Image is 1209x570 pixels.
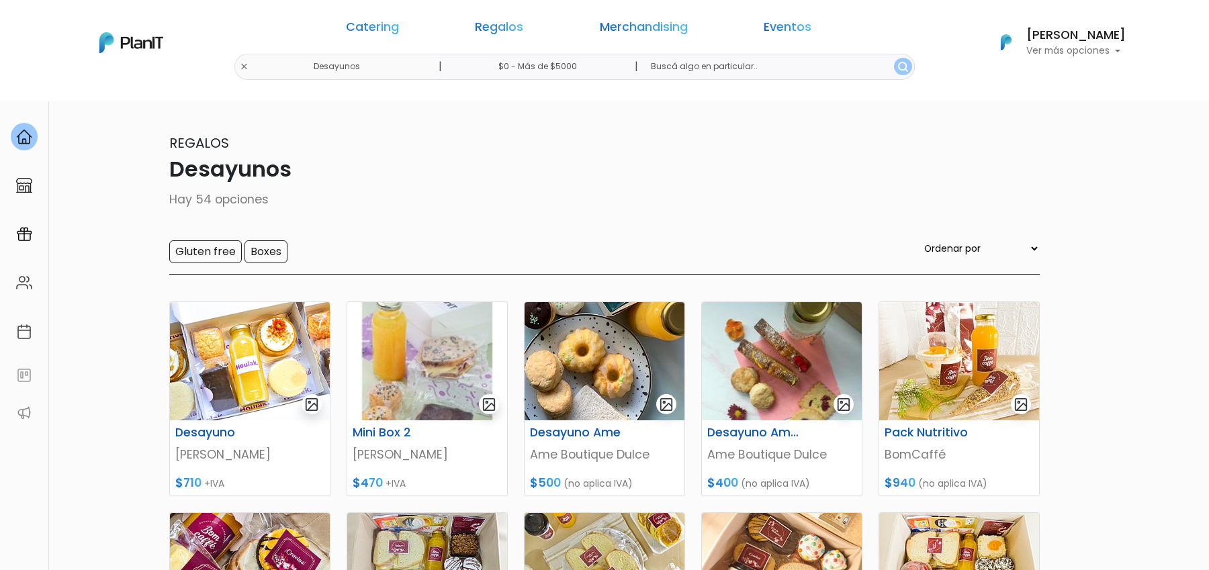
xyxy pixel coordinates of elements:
[991,28,1021,57] img: PlanIt Logo
[699,426,809,440] h6: Desayuno Ame 2
[482,397,497,412] img: gallery-light
[439,58,442,75] p: |
[16,324,32,340] img: calendar-87d922413cdce8b2cf7b7f5f62616a5cf9e4887200fb71536465627b3292af00.svg
[175,475,201,491] span: $710
[885,475,915,491] span: $940
[169,240,242,263] input: Gluten free
[524,301,685,496] a: gallery-light Desayuno Ame Ame Boutique Dulce $500 (no aplica IVA)
[701,301,862,496] a: gallery-light Desayuno Ame 2 Ame Boutique Dulce $400 (no aplica IVA)
[346,21,399,38] a: Catering
[702,302,862,420] img: thumb_PHOTO-2021-06-03-19-26-04__1_.jpg
[879,302,1039,420] img: thumb_pack_nutritivo.jpg
[530,446,679,463] p: Ame Boutique Dulce
[99,32,163,53] img: PlanIt Logo
[885,446,1034,463] p: BomCaffé
[635,58,638,75] p: |
[640,54,915,80] input: Buscá algo en particular..
[16,226,32,242] img: campaigns-02234683943229c281be62815700db0a1741e53638e28bf9629b52c665b00959.svg
[169,301,330,496] a: gallery-light Desayuno [PERSON_NAME] $710 +IVA
[564,477,633,490] span: (no aplica IVA)
[836,397,852,412] img: gallery-light
[600,21,688,38] a: Merchandising
[170,302,330,420] img: thumb_1.5_cajita_feliz.png
[707,446,856,463] p: Ame Boutique Dulce
[475,21,523,38] a: Regalos
[16,275,32,291] img: people-662611757002400ad9ed0e3c099ab2801c6687ba6c219adb57efc949bc21e19d.svg
[898,62,908,72] img: search_button-432b6d5273f82d61273b3651a40e1bd1b912527efae98b1b7a1b2c0702e16a8d.svg
[1026,30,1126,42] h6: [PERSON_NAME]
[304,397,320,412] img: gallery-light
[1014,397,1029,412] img: gallery-light
[167,426,277,440] h6: Desayuno
[240,62,249,71] img: close-6986928ebcb1d6c9903e3b54e860dbc4d054630f23adef3a32610726dff6a82b.svg
[530,475,561,491] span: $500
[347,302,507,420] img: thumb_2000___2000-Photoroom__57_.jpg
[169,133,1040,153] p: Regalos
[879,301,1040,496] a: gallery-light Pack Nutritivo BomCaffé $940 (no aplica IVA)
[659,397,674,412] img: gallery-light
[522,426,632,440] h6: Desayuno Ame
[16,129,32,145] img: home-e721727adea9d79c4d83392d1f703f7f8bce08238fde08b1acbfd93340b81755.svg
[169,153,1040,185] p: Desayunos
[16,177,32,193] img: marketplace-4ceaa7011d94191e9ded77b95e3339b90024bf715f7c57f8cf31f2d8c509eaba.svg
[347,301,508,496] a: gallery-light Mini Box 2 [PERSON_NAME] $470 +IVA
[1026,46,1126,56] p: Ver más opciones
[244,240,287,263] input: Boxes
[353,446,502,463] p: [PERSON_NAME]
[16,367,32,383] img: feedback-78b5a0c8f98aac82b08bfc38622c3050aee476f2c9584af64705fc4e61158814.svg
[764,21,811,38] a: Eventos
[918,477,987,490] span: (no aplica IVA)
[983,25,1126,60] button: PlanIt Logo [PERSON_NAME] Ver más opciones
[386,477,406,490] span: +IVA
[204,477,224,490] span: +IVA
[175,446,324,463] p: [PERSON_NAME]
[707,475,738,491] span: $400
[345,426,455,440] h6: Mini Box 2
[741,477,810,490] span: (no aplica IVA)
[877,426,987,440] h6: Pack Nutritivo
[353,475,383,491] span: $470
[16,405,32,421] img: partners-52edf745621dab592f3b2c58e3bca9d71375a7ef29c3b500c9f145b62cc070d4.svg
[169,191,1040,208] p: Hay 54 opciones
[525,302,684,420] img: thumb_aaa.jpg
